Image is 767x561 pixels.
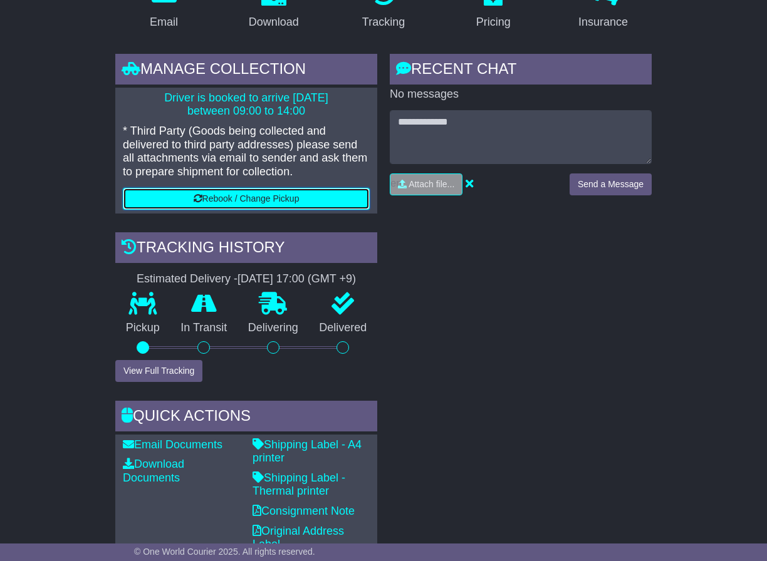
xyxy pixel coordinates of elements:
a: Shipping Label - Thermal printer [253,471,345,498]
div: RECENT CHAT [390,54,652,88]
button: Send a Message [570,173,652,195]
a: Download Documents [123,458,184,484]
div: Email [150,14,178,31]
p: * Third Party (Goods being collected and delivered to third party addresses) please send all atta... [123,125,370,178]
div: Quick Actions [115,401,377,435]
p: No messages [390,88,652,101]
a: Original Address Label [253,525,344,551]
div: Manage collection [115,54,377,88]
p: In Transit [170,321,238,335]
p: Driver is booked to arrive [DATE] between 09:00 to 14:00 [123,91,370,118]
a: Consignment Note [253,505,355,517]
p: Delivering [237,321,309,335]
a: Shipping Label - A4 printer [253,438,362,465]
div: Tracking history [115,232,377,266]
p: Pickup [115,321,170,335]
span: © One World Courier 2025. All rights reserved. [134,547,315,557]
div: [DATE] 17:00 (GMT +9) [237,272,356,286]
button: View Full Tracking [115,360,202,382]
div: Estimated Delivery - [115,272,377,286]
a: Email Documents [123,438,222,451]
div: Download [249,14,299,31]
p: Delivered [309,321,378,335]
div: Tracking [362,14,405,31]
div: Insurance [578,14,628,31]
div: Pricing [476,14,511,31]
button: Rebook / Change Pickup [123,188,370,210]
